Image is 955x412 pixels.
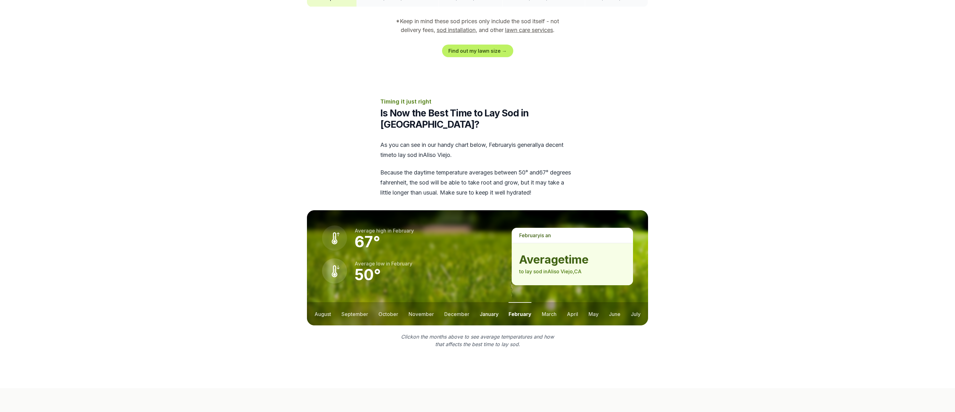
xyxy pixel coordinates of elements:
button: february [509,302,531,325]
a: lawn care services [505,27,553,33]
p: Because the daytime temperature averages between 50 ° and 67 ° degrees fahrenheit, the sod will b... [380,168,575,198]
h2: Is Now the Best Time to Lay Sod in [GEOGRAPHIC_DATA]? [380,107,575,130]
button: november [409,302,434,325]
button: july [631,302,641,325]
button: august [314,302,331,325]
div: As you can see in our handy chart below, is generally a decent time to lay sod in Aliso Viejo . [380,140,575,198]
button: october [378,302,398,325]
p: *Keep in mind these sod prices only include the sod itself - not delivery fees, , and other . [387,17,568,35]
button: december [444,302,469,325]
p: Average low in [355,260,412,267]
p: is a n [512,228,633,243]
strong: average time [519,253,625,266]
span: february [489,142,512,148]
a: Find out my lawn size → [442,45,513,57]
button: june [609,302,620,325]
strong: 50 ° [355,265,381,284]
button: march [542,302,557,325]
button: september [341,302,368,325]
button: april [567,302,578,325]
p: Click on the months above to see average temperatures and how that affects the best time to lay sod. [397,333,558,348]
p: Average high in [355,227,414,234]
a: sod installation [437,27,476,33]
span: february [393,227,414,234]
button: january [480,302,499,325]
button: may [588,302,599,325]
p: to lay sod in Aliso Viejo , CA [519,268,625,275]
strong: 67 ° [355,233,380,251]
span: february [391,260,412,267]
span: february [519,232,540,238]
p: Timing it just right [380,97,575,106]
